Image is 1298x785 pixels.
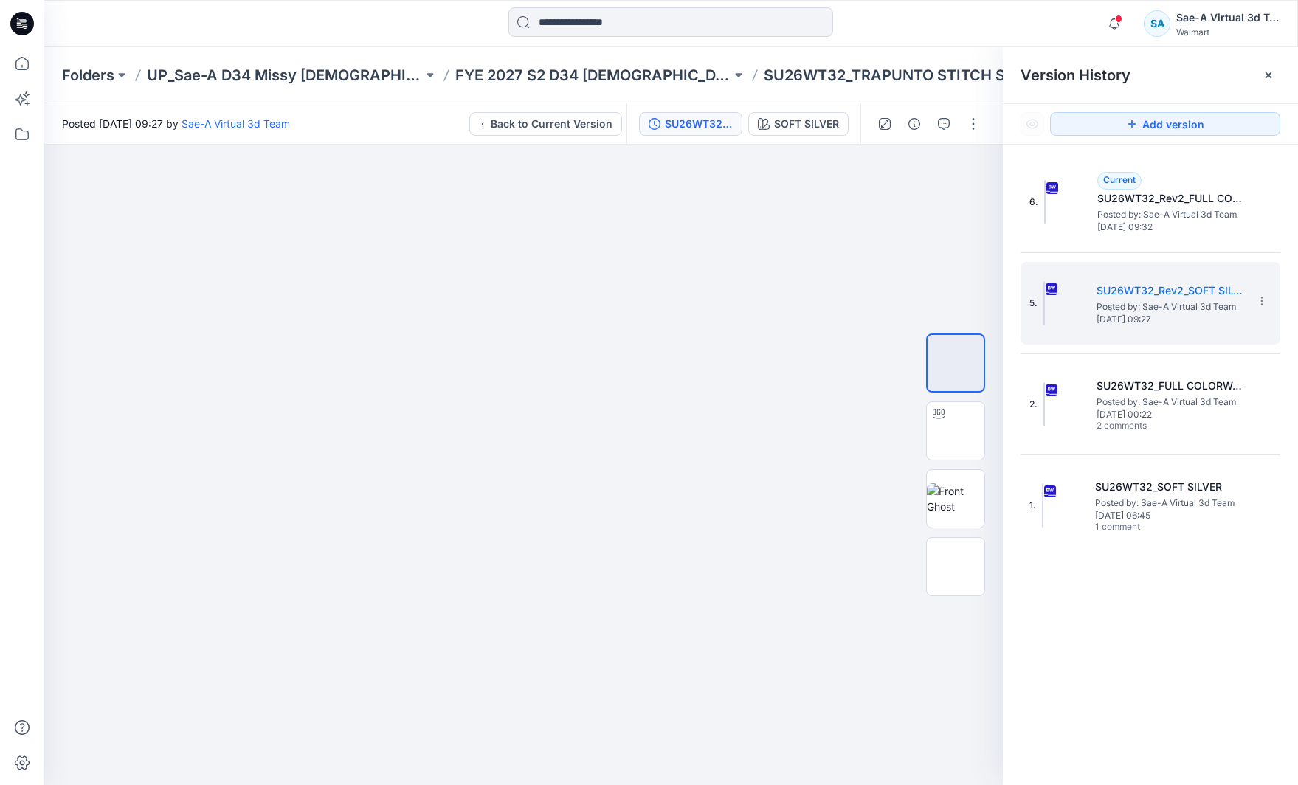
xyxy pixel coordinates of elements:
[748,112,849,136] button: SOFT SILVER
[1050,112,1280,136] button: Add version
[469,112,622,136] button: Back to Current Version
[1097,395,1244,409] span: Posted by: Sae-A Virtual 3d Team
[639,112,742,136] button: SU26WT32_Rev2_SOFT SILVER
[774,116,839,132] div: SOFT SILVER
[455,65,731,86] a: FYE 2027 S2 D34 [DEMOGRAPHIC_DATA] Woven Tops - Sae-A
[1095,478,1243,496] h5: SU26WT32_SOFT SILVER
[1095,522,1198,533] span: 1 comment
[764,65,1040,86] p: SU26WT32_TRAPUNTO STITCH SS BLOUSE
[1021,66,1130,84] span: Version History
[1097,190,1245,207] h5: SU26WT32_Rev2_FULL COLORWAYS
[1097,409,1244,420] span: [DATE] 00:22
[665,116,733,132] div: SU26WT32_Rev2_SOFT SILVER
[1097,282,1244,300] h5: SU26WT32_Rev2_SOFT SILVER
[1042,483,1043,528] img: SU26WT32_SOFT SILVER
[1097,207,1245,222] span: Posted by: Sae-A Virtual 3d Team
[182,117,290,130] a: Sae-A Virtual 3d Team
[1095,511,1243,521] span: [DATE] 06:45
[1176,9,1280,27] div: Sae-A Virtual 3d Team
[1263,69,1274,81] button: Close
[1097,421,1200,432] span: 2 comments
[1097,222,1245,232] span: [DATE] 09:32
[1103,174,1136,185] span: Current
[147,65,423,86] a: UP_Sae-A D34 Missy [DEMOGRAPHIC_DATA] Top Woven
[1097,314,1244,325] span: [DATE] 09:27
[1097,300,1244,314] span: Posted by: Sae-A Virtual 3d Team
[1144,10,1170,37] div: SA
[927,483,984,514] img: Front Ghost
[1176,27,1280,38] div: Walmart
[902,112,926,136] button: Details
[1029,499,1036,512] span: 1.
[1029,297,1038,310] span: 5.
[1021,112,1044,136] button: Show Hidden Versions
[62,65,114,86] a: Folders
[1043,382,1045,426] img: SU26WT32_FULL COLORWAYS
[1029,196,1038,209] span: 6.
[1095,496,1243,511] span: Posted by: Sae-A Virtual 3d Team
[1043,281,1045,325] img: SU26WT32_Rev2_SOFT SILVER
[62,116,290,131] span: Posted [DATE] 09:27 by
[1044,180,1046,224] img: SU26WT32_Rev2_FULL COLORWAYS
[1097,377,1244,395] h5: SU26WT32_FULL COLORWAYS
[1029,398,1038,411] span: 2.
